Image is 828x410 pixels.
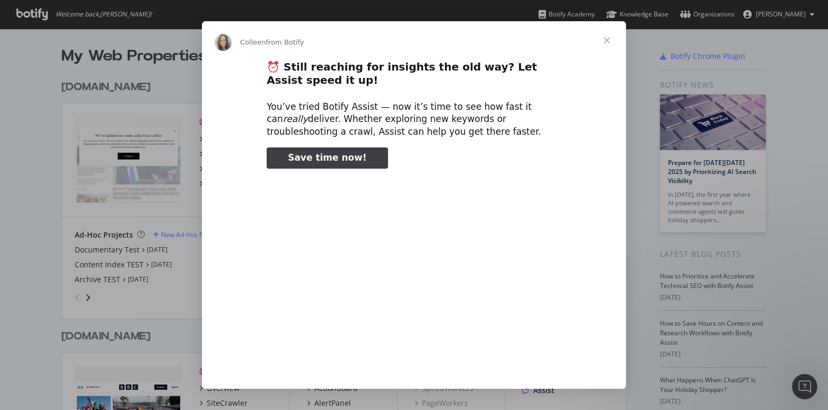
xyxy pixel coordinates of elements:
[588,21,626,59] span: Close
[267,60,561,93] h2: ⏰ Still reaching for insights the old way? Let Assist speed it up!
[267,147,388,169] a: Save time now!
[193,178,635,399] video: Play video
[240,38,266,46] span: Colleen
[266,38,304,46] span: from Botify
[283,114,308,124] i: really
[215,34,232,51] img: Profile image for Colleen
[267,101,561,138] div: You’ve tried Botify Assist — now it’s time to see how fast it can deliver. Whether exploring new ...
[288,152,367,163] span: Save time now!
